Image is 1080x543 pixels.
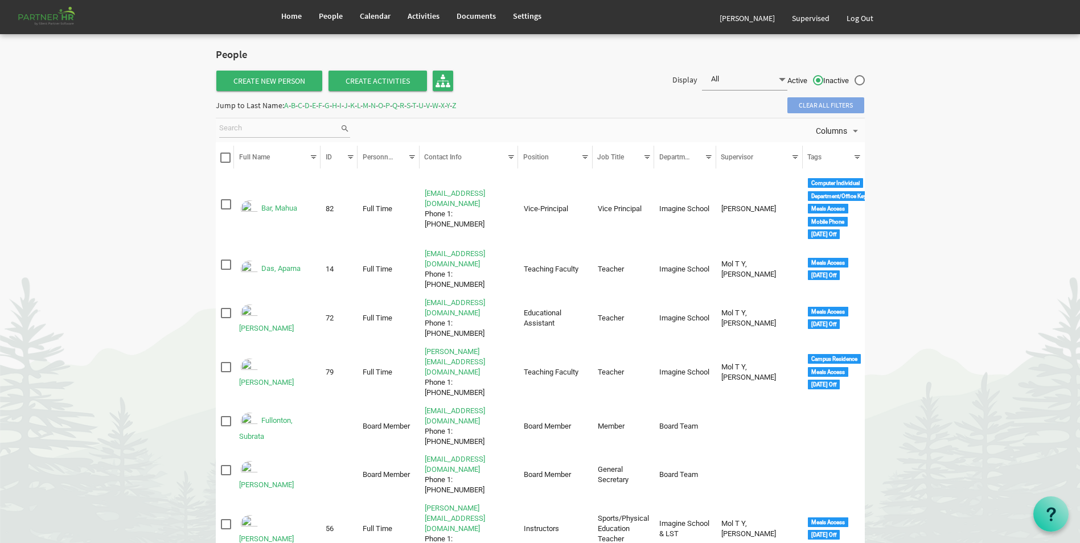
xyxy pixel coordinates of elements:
td: Vice Principal column header Job Title [593,175,655,244]
td: Board Team column header Departments [654,452,716,498]
span: Personnel Type [363,153,410,161]
span: Documents [457,11,496,21]
td: Teacher column header Job Title [593,344,655,400]
div: [DATE] Off [808,380,840,389]
td: column header ID [321,452,358,498]
span: H [332,100,337,110]
div: [DATE] Off [808,530,840,540]
span: K [350,100,355,110]
a: [PERSON_NAME][EMAIL_ADDRESS][DOMAIN_NAME] [425,504,485,533]
span: Departments [659,153,698,161]
span: P [385,100,390,110]
td: Fullonton, Subrata is template cell column header Full Name [234,404,321,449]
td: column header Tags [803,452,865,498]
td: 72 column header ID [321,295,358,341]
a: [PERSON_NAME][EMAIL_ADDRESS][DOMAIN_NAME] [425,347,485,376]
span: Z [452,100,457,110]
td: Board Member column header Personnel Type [358,404,420,449]
td: checkbox [216,344,235,400]
span: Job Title [597,153,624,161]
div: Jump to Last Name: - - - - - - - - - - - - - - - - - - - - - - - - - [216,96,457,114]
a: Create New Person [216,71,322,91]
td: checkbox [216,452,235,498]
span: J [344,100,348,110]
h2: People [216,49,310,61]
span: V [426,100,430,110]
td: column header ID [321,404,358,449]
a: Fullonton, Subrata [239,416,293,441]
a: [PERSON_NAME] [239,534,294,543]
td: Bar, Mahua is template cell column header Full Name [234,175,321,244]
td: gs@stepind.orgPhone 1: +919123558022 is template cell column header Contact Info [420,452,519,498]
td: aparna@imagineschools.inPhone 1: +919668736179 is template cell column header Contact Info [420,246,519,292]
td: Teaching Faculty column header Position [518,246,592,292]
td: Das, Aparna is template cell column header Full Name [234,246,321,292]
img: Emp-bb320c71-32d4-47a5-8c64-70be61bf7c75.png [239,459,260,480]
span: X [441,100,445,110]
td: Mol T Y, Smitha column header Supervisor [716,246,803,292]
span: G [325,100,330,110]
span: I [339,100,342,110]
td: Board Team column header Departments [654,404,716,449]
span: Home [281,11,302,21]
td: General Secretary column header Job Title [593,452,655,498]
td: Full Time column header Personnel Type [358,246,420,292]
span: Calendar [360,11,391,21]
td: Das, Lisa is template cell column header Full Name [234,295,321,341]
span: L [357,100,360,110]
a: [EMAIL_ADDRESS][DOMAIN_NAME] [425,298,485,317]
td: 79 column header ID [321,344,358,400]
span: Create Activities [328,71,427,91]
td: Vice-Principal column header Position [518,175,592,244]
td: column header Supervisor [716,452,803,498]
span: Clear all filters [787,97,864,113]
a: [PERSON_NAME] [239,480,294,489]
td: Imagine School column header Departments [654,175,716,244]
span: U [418,100,424,110]
span: O [378,100,383,110]
div: Meals Access [808,258,848,268]
td: Imagine School column header Departments [654,295,716,341]
span: ID [326,153,332,161]
img: Emp-c187bc14-d8fd-4524-baee-553e9cfda99b.png [239,199,260,219]
span: Supervisor [721,153,753,161]
span: Settings [513,11,541,21]
span: Q [392,100,397,110]
td: Teacher column header Job Title [593,295,655,341]
div: Mobile Phone [808,217,848,227]
td: Imagine School column header Departments [654,246,716,292]
td: Teaching Faculty column header Position [518,344,592,400]
div: [DATE] Off [808,229,840,239]
span: S [406,100,410,110]
div: Campus Residence [808,354,861,364]
div: [DATE] Off [808,319,840,329]
a: [PERSON_NAME] [239,324,294,332]
div: Computer Individual [808,178,863,188]
span: T [412,100,416,110]
td: shobha@imagineschools.inPhone 1: +919102065904 is template cell column header Contact Info [420,344,519,400]
div: Columns [814,118,863,142]
div: Meals Access [808,517,848,527]
span: Full Name [239,153,270,161]
img: Emp-185d491c-97f5-4e8b-837e-d12e7bc2f190.png [239,259,260,279]
span: N [371,100,376,110]
a: [PERSON_NAME] [239,378,294,386]
td: checkbox [216,175,235,244]
img: Emp-2633ee26-115b-439e-a7b8-ddb0d1dd37df.png [239,357,260,377]
span: Y [446,100,450,110]
a: [EMAIL_ADDRESS][DOMAIN_NAME] [425,249,485,268]
span: F [318,100,322,110]
td: Full Time column header Personnel Type [358,295,420,341]
td: checkbox [216,246,235,292]
td: column header Tags [803,404,865,449]
td: fullontons@gmail.comPhone 1: +917032207410 is template cell column header Contact Info [420,404,519,449]
span: People [319,11,343,21]
a: Supervised [783,2,838,34]
td: Board Member column header Position [518,452,592,498]
span: W [432,100,438,110]
td: 82 column header ID [321,175,358,244]
td: Member column header Job Title [593,404,655,449]
td: Board Member column header Personnel Type [358,452,420,498]
td: Full Time column header Personnel Type [358,175,420,244]
td: George, Samson is template cell column header Full Name [234,452,321,498]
